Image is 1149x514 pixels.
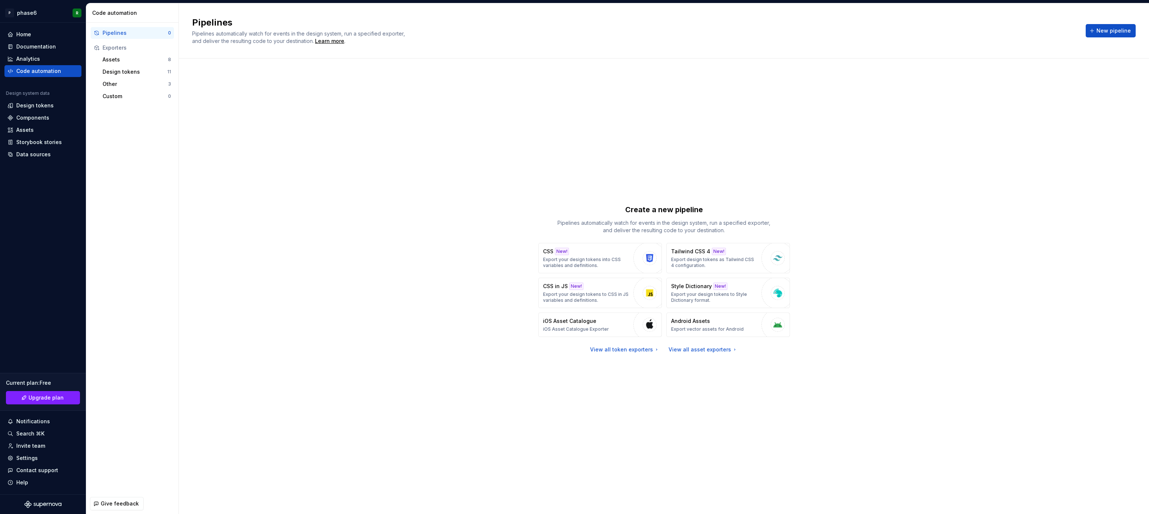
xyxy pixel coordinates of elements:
[16,467,58,474] div: Contact support
[1,5,84,21] button: Pphase6R
[16,43,56,50] div: Documentation
[6,391,80,404] button: Upgrade plan
[625,204,703,215] p: Create a new pipeline
[4,100,81,111] a: Design tokens
[100,54,174,66] button: Assets8
[543,291,630,303] p: Export your design tokens to CSS in JS variables and definitions.
[666,243,790,273] button: Tailwind CSS 4New!Export design tokens as Tailwind CSS 4 configuration.
[16,102,54,109] div: Design tokens
[103,29,168,37] div: Pipelines
[103,80,168,88] div: Other
[315,37,344,45] a: Learn more
[16,138,62,146] div: Storybook stories
[4,41,81,53] a: Documentation
[543,317,596,325] p: iOS Asset Catalogue
[16,55,40,63] div: Analytics
[29,394,64,401] span: Upgrade plan
[92,9,175,17] div: Code automation
[669,346,738,353] a: View all asset exporters
[6,379,80,387] div: Current plan : Free
[553,219,775,234] p: Pipelines automatically watch for events in the design system, run a specified exporter, and deli...
[666,313,790,337] button: Android AssetsExport vector assets for Android
[712,248,726,255] div: New!
[5,9,14,17] div: P
[4,148,81,160] a: Data sources
[4,464,81,476] button: Contact support
[543,326,609,332] p: iOS Asset Catalogue Exporter
[103,68,167,76] div: Design tokens
[16,31,31,38] div: Home
[4,477,81,488] button: Help
[4,29,81,40] a: Home
[4,53,81,65] a: Analytics
[543,283,568,290] p: CSS in JS
[666,278,790,308] button: Style DictionaryNew!Export your design tokens to Style Dictionary format.
[16,126,34,134] div: Assets
[168,30,171,36] div: 0
[543,257,630,268] p: Export your design tokens into CSS variables and definitions.
[16,418,50,425] div: Notifications
[16,67,61,75] div: Code automation
[192,17,1077,29] h2: Pipelines
[671,291,758,303] p: Export your design tokens to Style Dictionary format.
[569,283,583,290] div: New!
[16,442,45,450] div: Invite team
[671,326,744,332] p: Export vector assets for Android
[91,27,174,39] button: Pipelines0
[24,501,61,508] svg: Supernova Logo
[538,243,662,273] button: CSSNew!Export your design tokens into CSS variables and definitions.
[6,90,50,96] div: Design system data
[671,317,710,325] p: Android Assets
[101,500,139,507] span: Give feedback
[671,257,758,268] p: Export design tokens as Tailwind CSS 4 configuration.
[16,114,49,121] div: Components
[713,283,727,290] div: New!
[543,248,553,255] p: CSS
[168,57,171,63] div: 8
[17,9,37,17] div: phase6
[16,479,28,486] div: Help
[314,39,345,44] span: .
[16,430,44,437] div: Search ⌘K
[4,65,81,77] a: Code automation
[192,30,406,44] span: Pipelines automatically watch for events in the design system, run a specified exporter, and deli...
[76,10,78,16] div: R
[16,454,38,462] div: Settings
[168,81,171,87] div: 3
[4,428,81,440] button: Search ⌘K
[590,346,660,353] a: View all token exporters
[167,69,171,75] div: 11
[538,313,662,337] button: iOS Asset CatalogueiOS Asset Catalogue Exporter
[100,66,174,78] button: Design tokens11
[4,124,81,136] a: Assets
[1096,27,1131,34] span: New pipeline
[100,78,174,90] button: Other3
[4,452,81,464] a: Settings
[4,440,81,452] a: Invite team
[4,136,81,148] a: Storybook stories
[103,56,168,63] div: Assets
[1086,24,1136,37] button: New pipeline
[90,497,144,510] button: Give feedback
[100,90,174,102] button: Custom0
[4,112,81,124] a: Components
[671,248,710,255] p: Tailwind CSS 4
[555,248,569,255] div: New!
[671,283,712,290] p: Style Dictionary
[103,44,171,51] div: Exporters
[4,415,81,427] button: Notifications
[538,278,662,308] button: CSS in JSNew!Export your design tokens to CSS in JS variables and definitions.
[103,93,168,100] div: Custom
[168,93,171,99] div: 0
[16,151,51,158] div: Data sources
